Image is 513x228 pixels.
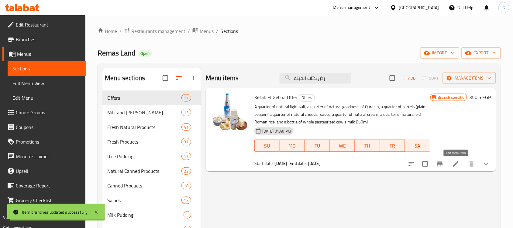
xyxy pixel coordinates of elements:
span: Open [138,51,152,56]
button: show more [479,157,494,171]
div: Salads [107,197,181,204]
span: Sort sections [172,71,186,85]
span: Milk and [PERSON_NAME] [107,109,181,116]
span: export [467,49,496,57]
span: End date: [290,159,307,167]
div: Offers11 [102,91,201,105]
span: TH [357,141,378,150]
span: 17 [182,154,191,159]
span: Branch specific [436,94,467,100]
span: Rice Pudding [107,153,181,160]
span: 11 [182,95,191,101]
div: items [181,153,191,160]
span: Ketab El Gebna Offer [254,93,298,102]
nav: breadcrumb [98,27,501,35]
span: SU [257,141,277,150]
a: Choice Groups [2,105,86,120]
button: TU [305,140,330,152]
div: Milk and [PERSON_NAME]12 [102,105,201,120]
div: Canned Products [107,182,181,189]
span: Add [400,75,417,82]
span: Choice Groups [16,109,81,116]
button: TH [355,140,380,152]
span: Branches [16,36,81,43]
div: Fresh Products31 [102,134,201,149]
a: Edit Menu [8,91,86,105]
div: Menu-management [333,4,370,11]
button: delete [464,157,479,171]
span: Sections [221,27,238,35]
div: Rice Pudding17 [102,149,201,164]
div: items [181,123,191,131]
h6: 350.5 EGP [470,93,491,102]
a: Full Menu View [8,76,86,91]
div: [GEOGRAPHIC_DATA] [399,4,439,11]
a: Home [98,27,117,35]
a: Promotions [2,134,86,149]
a: Menu disclaimer [2,149,86,164]
span: G [502,4,505,11]
div: Item branches updated successfully [22,209,88,216]
span: Milk Pudding [107,211,184,219]
span: 17 [182,198,191,203]
a: Branches [2,32,86,47]
span: Restaurants management [131,27,185,35]
li: / [119,27,122,35]
span: Offers [107,94,181,102]
span: MO [282,141,302,150]
div: items [181,138,191,145]
button: Branch-specific-item [433,157,447,171]
span: [DATE] 01:40 PM [260,128,294,134]
span: 22 [182,168,191,174]
div: Fresh Natural Products [107,123,181,131]
div: Natural Canned Products22 [102,164,201,178]
div: Fresh Natural Products41 [102,120,201,134]
div: Milk and Rayeb [107,109,181,116]
span: Sections [12,65,81,72]
div: items [181,94,191,102]
span: Coupons [16,123,81,131]
a: Restaurants management [124,27,185,35]
span: Natural Canned Products [107,167,181,175]
a: Coupons [2,120,86,134]
b: [DATE] [308,159,321,167]
span: Grocery Checklist [16,197,81,204]
div: Open [138,50,152,57]
span: Edit Menu [12,94,81,102]
div: items [181,109,191,116]
div: items [181,167,191,175]
span: Select section [386,72,399,84]
a: Menus [2,47,86,61]
li: / [216,27,218,35]
button: FR [380,140,405,152]
a: Grocery Checklist [2,193,86,208]
span: WE [332,141,353,150]
span: Edit Restaurant [16,21,81,28]
a: Sections [8,61,86,76]
div: items [184,211,191,219]
li: / [188,27,190,35]
span: Fresh Products [107,138,181,145]
span: 3 [184,212,191,218]
a: Edit Restaurant [2,17,86,32]
span: 18 [182,183,191,189]
span: Upsell [16,167,81,175]
span: Coverage Report [16,182,81,189]
button: import [420,47,459,59]
span: TU [307,141,328,150]
span: Full Menu View [12,80,81,87]
input: search [280,73,351,84]
div: Salads17 [102,193,201,208]
span: Manage items [448,74,491,82]
span: Start date: [254,159,274,167]
button: Manage items [443,73,496,84]
p: A quarter of natural light salt, a quarter of natural goodness of Quraish, a quarter of barrels (... [254,103,430,126]
span: Select to update [419,158,432,170]
button: WE [330,140,355,152]
span: Promotions [16,138,81,145]
span: Remas Land [98,46,136,60]
div: Canned Products18 [102,178,201,193]
span: Offers [299,94,315,101]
